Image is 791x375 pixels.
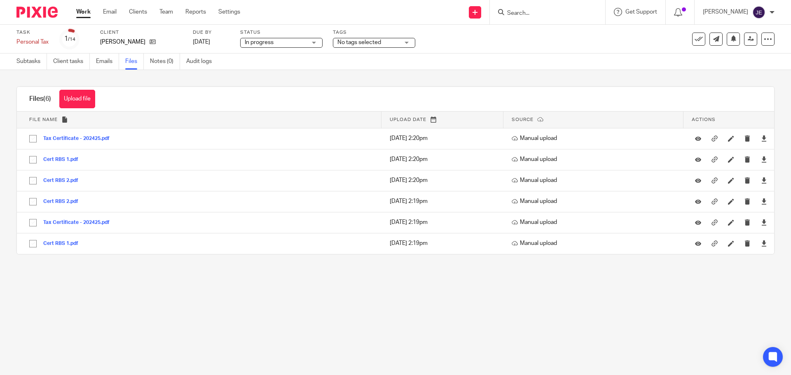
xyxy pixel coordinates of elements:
a: Audit logs [186,54,218,70]
a: Settings [218,8,240,16]
img: svg%3E [752,6,765,19]
button: Cert RBS 2.pdf [43,199,84,205]
a: Client tasks [53,54,90,70]
p: [DATE] 2:20pm [390,155,499,163]
p: [PERSON_NAME] [703,8,748,16]
input: Search [506,10,580,17]
span: Get Support [625,9,657,15]
p: Manual upload [512,176,679,184]
a: Team [159,8,173,16]
div: 1 [64,34,75,44]
input: Select [25,236,41,252]
label: Tags [333,29,415,36]
label: Status [240,29,323,36]
button: Tax Certificate - 202425.pdf [43,136,116,142]
span: [DATE] [193,39,210,45]
span: File name [29,117,58,122]
input: Select [25,131,41,147]
a: Download [761,197,767,205]
p: [DATE] 2:19pm [390,197,499,205]
button: Upload file [59,90,95,108]
button: Cert RBS 1.pdf [43,157,84,163]
h1: Files [29,95,51,103]
span: Actions [692,117,716,122]
label: Due by [193,29,230,36]
p: Manual upload [512,218,679,226]
div: Personal Tax [16,38,49,46]
a: Clients [129,8,147,16]
button: Cert RBS 1.pdf [43,241,84,247]
small: /14 [68,37,75,42]
img: Pixie [16,7,58,18]
p: [DATE] 2:20pm [390,176,499,184]
p: [DATE] 2:19pm [390,239,499,247]
span: Upload date [390,117,426,122]
a: Reports [185,8,206,16]
a: Download [761,134,767,142]
p: Manual upload [512,155,679,163]
a: Download [761,155,767,163]
a: Notes (0) [150,54,180,70]
p: [PERSON_NAME] [100,38,145,46]
a: Download [761,176,767,184]
button: Tax Certificate - 202425.pdf [43,220,116,226]
a: Email [103,8,117,16]
button: Cert RBS 2.pdf [43,178,84,184]
a: Work [76,8,91,16]
input: Select [25,152,41,168]
span: (6) [43,95,51,102]
input: Select [25,215,41,231]
a: Download [761,239,767,247]
a: Download [761,218,767,226]
input: Select [25,173,41,189]
input: Select [25,194,41,210]
p: [DATE] 2:20pm [390,134,499,142]
label: Client [100,29,183,36]
p: Manual upload [512,239,679,247]
p: Manual upload [512,197,679,205]
span: Source [512,117,534,122]
span: In progress [245,40,274,45]
p: [DATE] 2:19pm [390,218,499,226]
span: No tags selected [337,40,381,45]
a: Emails [96,54,119,70]
a: Subtasks [16,54,47,70]
label: Task [16,29,49,36]
a: Files [125,54,144,70]
p: Manual upload [512,134,679,142]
